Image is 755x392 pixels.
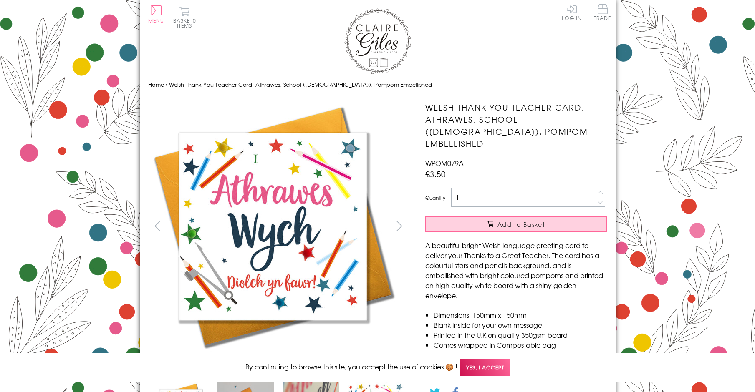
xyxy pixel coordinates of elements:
[425,216,607,232] button: Add to Basket
[425,101,607,149] h1: Welsh Thank You Teacher Card, Athrawes, School ([DEMOGRAPHIC_DATA]), Pompom Embellished
[148,216,167,235] button: prev
[166,80,167,88] span: ›
[425,240,607,300] p: A beautiful bright Welsh language greeting card to deliver your Thanks to a Great Teacher. The ca...
[434,310,607,320] li: Dimensions: 150mm x 150mm
[148,5,164,23] button: Menu
[148,17,164,24] span: Menu
[434,320,607,330] li: Blank inside for your own message
[562,4,582,20] a: Log In
[177,17,196,29] span: 0 items
[497,220,545,229] span: Add to Basket
[594,4,611,22] a: Trade
[344,8,411,74] img: Claire Giles Greetings Cards
[173,7,196,28] button: Basket0 items
[434,340,607,350] li: Comes wrapped in Compostable bag
[460,359,510,376] span: Yes, I accept
[425,194,445,201] label: Quantity
[390,216,409,235] button: next
[148,76,607,93] nav: breadcrumbs
[148,80,164,88] a: Home
[434,350,607,360] li: With matching sustainable sourced envelope
[594,4,611,20] span: Trade
[434,330,607,340] li: Printed in the U.K on quality 350gsm board
[148,101,398,352] img: Welsh Thank You Teacher Card, Athrawes, School (Female), Pompom Embellished
[409,101,659,337] img: Welsh Thank You Teacher Card, Athrawes, School (Female), Pompom Embellished
[169,80,432,88] span: Welsh Thank You Teacher Card, Athrawes, School ([DEMOGRAPHIC_DATA]), Pompom Embellished
[425,168,446,180] span: £3.50
[425,158,464,168] span: WPOM079A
